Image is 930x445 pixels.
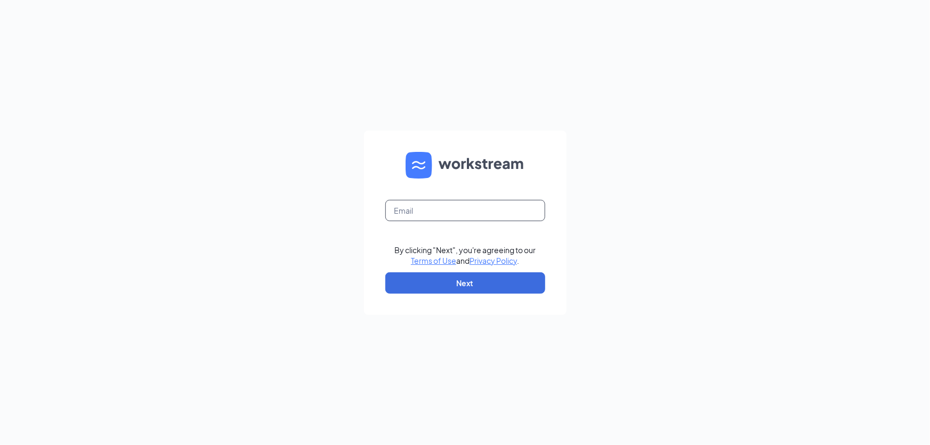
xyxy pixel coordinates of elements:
[411,256,456,265] a: Terms of Use
[385,272,545,294] button: Next
[394,245,536,266] div: By clicking "Next", you're agreeing to our and .
[406,152,525,179] img: WS logo and Workstream text
[385,200,545,221] input: Email
[470,256,517,265] a: Privacy Policy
